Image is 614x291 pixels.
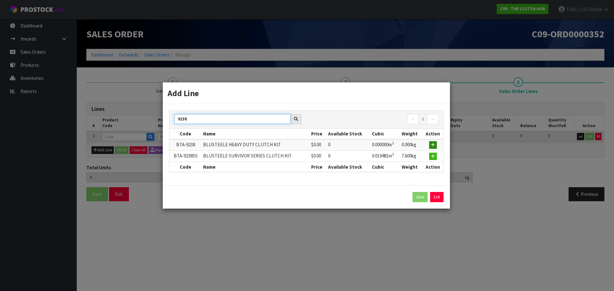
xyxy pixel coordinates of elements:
[169,139,201,151] td: BTA-9238
[169,150,201,162] td: BTA-9238SS
[169,162,201,172] th: Code
[327,150,370,162] td: 0
[392,152,394,157] sup: 3
[201,150,310,162] td: BLUSTEELE SURVIVOR SERIES CLUTCH KIT
[201,139,310,151] td: BLUSTEELE HEAVY DUTY CLUTCH KIT
[392,141,394,145] sup: 3
[422,162,443,172] th: Action
[413,192,428,202] button: Save
[400,162,423,172] th: Weight
[201,162,310,172] th: Name
[400,129,423,139] th: Weight
[310,150,327,162] td: $0.00
[310,129,327,139] th: Price
[418,114,428,124] a: 1
[370,150,400,162] td: 0.019481m
[174,114,291,124] input: Search products
[407,114,419,124] a: ←
[327,139,370,151] td: 0
[169,129,201,139] th: Code
[327,129,370,139] th: Available Stock
[400,139,423,151] td: 0.000kg
[201,129,310,139] th: Name
[370,162,400,172] th: Cubic
[370,129,400,139] th: Cubic
[311,114,438,125] nav: Page navigation
[400,150,423,162] td: 7.600kg
[310,139,327,151] td: $0.00
[427,114,438,124] a: →
[370,139,400,151] td: 0.000000m
[168,87,445,99] h3: Add Line
[310,162,327,172] th: Price
[430,192,444,202] a: Exit
[327,162,370,172] th: Available Stock
[422,129,443,139] th: Action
